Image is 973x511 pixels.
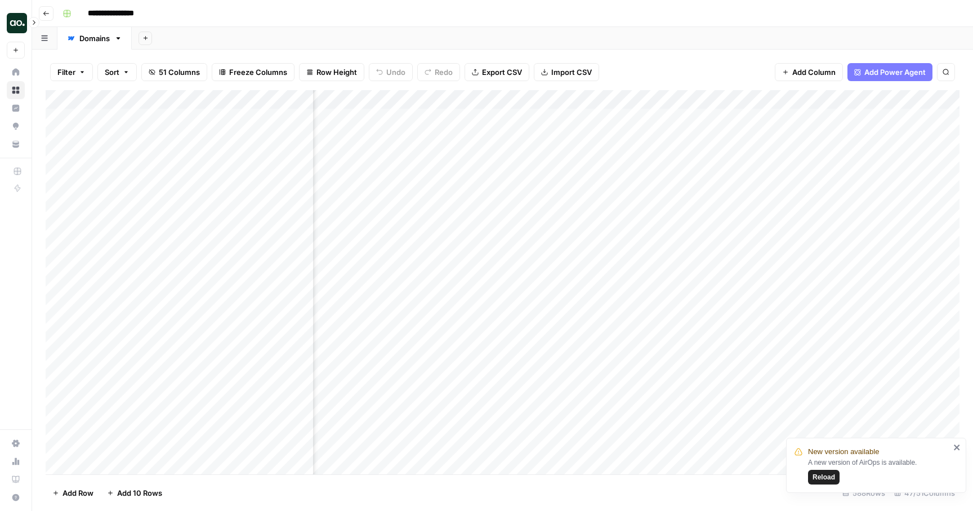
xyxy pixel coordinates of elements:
[100,484,169,502] button: Add 10 Rows
[159,66,200,78] span: 51 Columns
[386,66,405,78] span: Undo
[57,27,132,50] a: Domains
[7,99,25,117] a: Insights
[7,63,25,81] a: Home
[551,66,592,78] span: Import CSV
[808,446,879,457] span: New version available
[465,63,529,81] button: Export CSV
[57,66,75,78] span: Filter
[46,484,100,502] button: Add Row
[316,66,357,78] span: Row Height
[117,487,162,499] span: Add 10 Rows
[775,63,843,81] button: Add Column
[7,117,25,135] a: Opportunities
[50,63,93,81] button: Filter
[435,66,453,78] span: Redo
[482,66,522,78] span: Export CSV
[7,434,25,452] a: Settings
[813,472,835,482] span: Reload
[890,484,959,502] div: 47/51 Columns
[369,63,413,81] button: Undo
[808,457,950,485] div: A new version of AirOps is available.
[229,66,287,78] span: Freeze Columns
[105,66,119,78] span: Sort
[847,63,932,81] button: Add Power Agent
[7,488,25,506] button: Help + Support
[7,452,25,470] a: Usage
[97,63,137,81] button: Sort
[417,63,460,81] button: Redo
[792,66,836,78] span: Add Column
[212,63,294,81] button: Freeze Columns
[7,470,25,488] a: Learning Hub
[7,135,25,153] a: Your Data
[7,81,25,99] a: Browse
[7,9,25,37] button: Workspace: AO Internal Ops
[79,33,110,44] div: Domains
[63,487,93,499] span: Add Row
[299,63,364,81] button: Row Height
[953,443,961,452] button: close
[838,484,890,502] div: 588 Rows
[864,66,926,78] span: Add Power Agent
[808,470,840,485] button: Reload
[534,63,599,81] button: Import CSV
[7,13,27,33] img: AO Internal Ops Logo
[141,63,207,81] button: 51 Columns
